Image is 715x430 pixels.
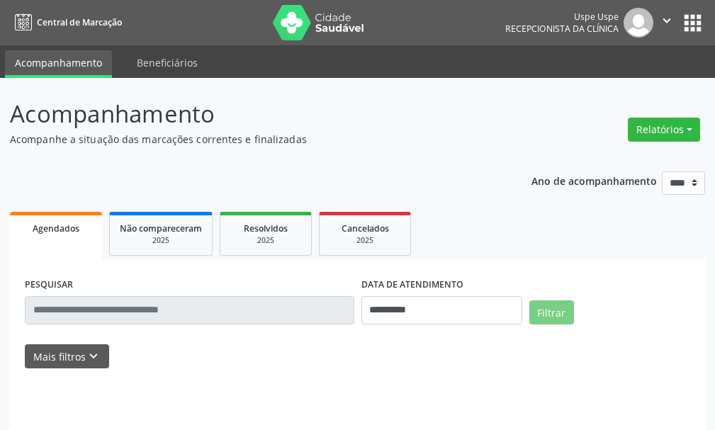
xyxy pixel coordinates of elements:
[127,50,208,75] a: Beneficiários
[531,171,657,189] p: Ano de acompanhamento
[37,16,122,28] span: Central de Marcação
[230,235,301,246] div: 2025
[529,300,574,324] button: Filtrar
[505,11,619,23] div: Uspe Uspe
[505,23,619,35] span: Recepcionista da clínica
[244,222,288,234] span: Resolvidos
[628,118,700,142] button: Relatórios
[33,222,79,234] span: Agendados
[680,11,705,35] button: apps
[25,344,109,369] button: Mais filtroskeyboard_arrow_down
[5,50,112,78] a: Acompanhamento
[361,274,463,296] label: DATA DE ATENDIMENTO
[659,13,675,28] i: 
[10,132,497,147] p: Acompanhe a situação das marcações correntes e finalizadas
[330,235,400,246] div: 2025
[10,96,497,132] p: Acompanhamento
[653,8,680,38] button: 
[25,274,73,296] label: PESQUISAR
[342,222,389,234] span: Cancelados
[120,222,202,234] span: Não compareceram
[10,11,122,34] a: Central de Marcação
[624,8,653,38] img: img
[120,235,202,246] div: 2025
[86,349,101,364] i: keyboard_arrow_down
